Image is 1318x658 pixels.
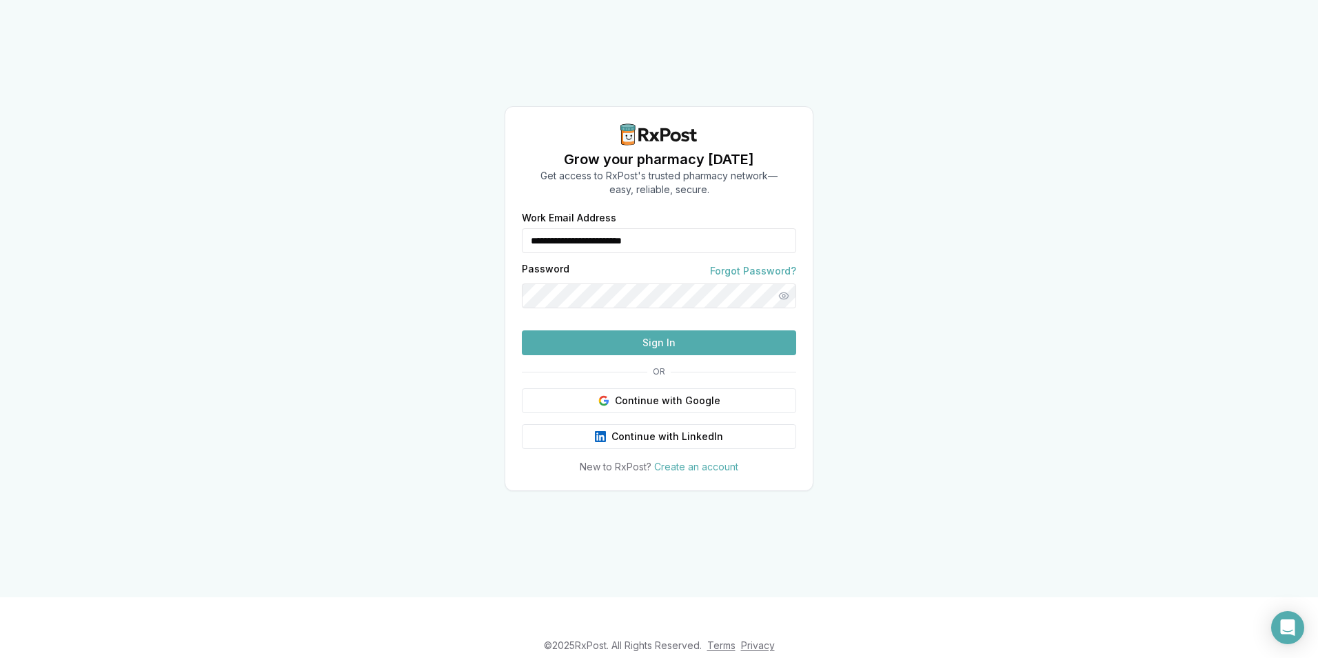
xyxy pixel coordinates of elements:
[654,461,738,472] a: Create an account
[522,264,569,278] label: Password
[522,213,796,223] label: Work Email Address
[522,330,796,355] button: Sign In
[522,388,796,413] button: Continue with Google
[1271,611,1304,644] div: Open Intercom Messenger
[707,639,736,651] a: Terms
[771,283,796,308] button: Show password
[522,424,796,449] button: Continue with LinkedIn
[741,639,775,651] a: Privacy
[710,264,796,278] a: Forgot Password?
[580,461,651,472] span: New to RxPost?
[647,366,671,377] span: OR
[540,150,778,169] h1: Grow your pharmacy [DATE]
[540,169,778,197] p: Get access to RxPost's trusted pharmacy network— easy, reliable, secure.
[615,123,703,146] img: RxPost Logo
[598,395,609,406] img: Google
[595,431,606,442] img: LinkedIn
